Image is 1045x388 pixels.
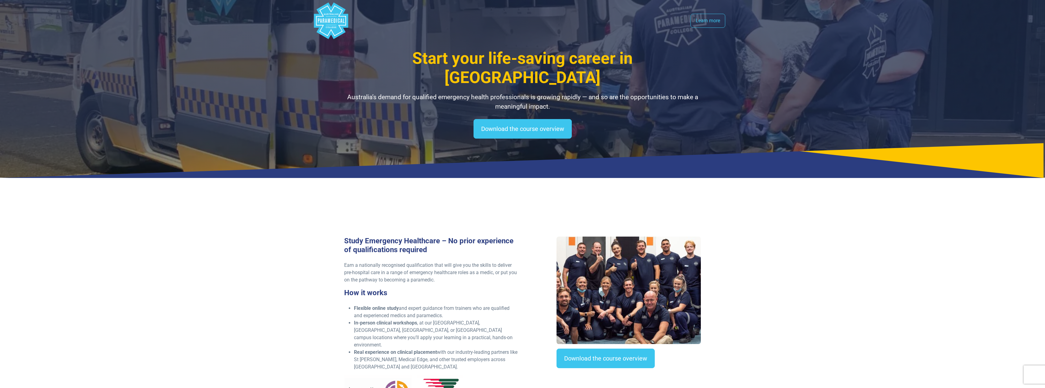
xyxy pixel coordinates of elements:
strong: In-person clinical workshops [354,320,417,326]
strong: Flexible online study [354,305,399,311]
a: Learn more [690,14,725,28]
p: Australia’s demand for qualified emergency health professionals is growing rapidly — and so are t... [344,92,701,112]
strong: Real experience on clinical placement [354,349,437,355]
p: Earn a nationally recognised qualification that will give you the skills to deliver pre-hospital ... [344,262,519,284]
a: Download the course overview [557,349,655,368]
iframe: EmbedSocial Universal Widget [405,190,640,221]
a: Download the course overview [474,119,572,139]
li: , at our [GEOGRAPHIC_DATA], [GEOGRAPHIC_DATA], [GEOGRAPHIC_DATA], or [GEOGRAPHIC_DATA] campus loc... [354,319,519,349]
h3: Study Emergency Healthcare – No prior experience of qualifications required [344,237,519,254]
span: Start your life-saving career in [GEOGRAPHIC_DATA] [412,49,633,87]
li: with our industry-leading partners like St [PERSON_NAME], Medical Edge, and other trusted employe... [354,349,519,371]
li: and expert guidance from trainers who are qualified and experienced medics and paramedics. [354,305,519,319]
h3: How it works [344,288,519,297]
div: Australian Paramedical College [313,2,349,39]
